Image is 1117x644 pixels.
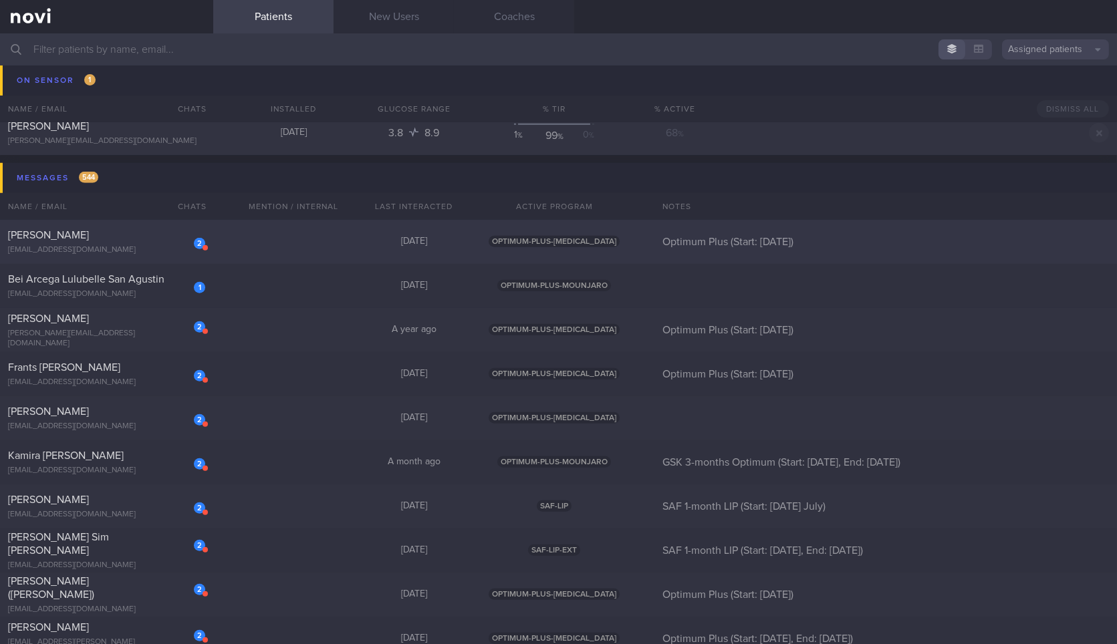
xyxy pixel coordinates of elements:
[8,377,205,387] div: [EMAIL_ADDRESS][DOMAIN_NAME]
[194,584,205,595] div: 2
[8,622,89,633] span: [PERSON_NAME]
[13,169,102,187] div: Messages
[634,126,715,140] div: 68
[354,280,474,292] div: [DATE]
[654,456,1117,469] div: GSK 3-months Optimum (Start: [DATE], End: [DATE])
[489,368,620,379] span: OPTIMUM-PLUS-[MEDICAL_DATA]
[194,630,205,641] div: 2
[570,129,595,142] div: 0
[8,121,89,132] span: [PERSON_NAME]
[537,500,572,512] span: SAF-LIP
[194,282,205,293] div: 1
[194,370,205,381] div: 2
[8,466,205,476] div: [EMAIL_ADDRESS][DOMAIN_NAME]
[654,235,1117,249] div: Optimum Plus (Start: [DATE])
[8,560,205,571] div: [EMAIL_ADDRESS][DOMAIN_NAME]
[8,313,89,324] span: [PERSON_NAME]
[194,502,205,514] div: 2
[194,540,205,551] div: 2
[517,132,523,139] sub: %
[489,633,620,644] span: OPTIMUM-PLUS-[MEDICAL_DATA]
[354,544,474,556] div: [DATE]
[354,368,474,380] div: [DATE]
[388,128,406,138] span: 3.8
[542,129,567,142] div: 99
[8,406,89,417] span: [PERSON_NAME]
[654,323,1117,337] div: Optimum Plus (Start: [DATE])
[557,133,564,141] sub: %
[8,245,205,255] div: [EMAIL_ADDRESS][DOMAIN_NAME]
[194,458,205,470] div: 2
[8,230,89,240] span: [PERSON_NAME]
[1002,39,1109,59] button: Assigned patients
[678,130,684,138] sub: %
[497,456,611,468] span: OPTIMUM-PLUS-MOUNJARO
[233,193,354,220] div: Mention / Internal
[8,494,89,505] span: [PERSON_NAME]
[354,500,474,512] div: [DATE]
[8,362,120,373] span: Frants [PERSON_NAME]
[528,544,580,556] span: SAF-LIP-EXT
[8,274,164,285] span: Bei Arcega Lulubelle San Agustin
[354,193,474,220] div: Last Interacted
[8,532,109,556] span: [PERSON_NAME] Sim [PERSON_NAME]
[654,544,1117,557] div: SAF 1-month LIP (Start: [DATE], End: [DATE])
[354,236,474,248] div: [DATE]
[489,236,620,247] span: OPTIMUM-PLUS-[MEDICAL_DATA]
[354,324,474,336] div: A year ago
[424,128,439,138] span: 8.9
[194,238,205,249] div: 2
[8,289,205,299] div: [EMAIL_ADDRESS][DOMAIN_NAME]
[497,280,611,291] span: OPTIMUM-PLUS-MOUNJARO
[654,588,1117,601] div: Optimum Plus (Start: [DATE])
[160,193,213,220] div: Chats
[474,193,634,220] div: Active Program
[489,589,620,600] span: OPTIMUM-PLUS-[MEDICAL_DATA]
[354,456,474,468] div: A month ago
[194,321,205,333] div: 2
[8,605,205,615] div: [EMAIL_ADDRESS][DOMAIN_NAME]
[79,172,98,183] span: 544
[654,500,1117,513] div: SAF 1-month LIP (Start: [DATE] July)
[8,136,205,146] div: [PERSON_NAME][EMAIL_ADDRESS][DOMAIN_NAME]
[514,129,539,142] div: 1
[489,412,620,424] span: OPTIMUM-PLUS-[MEDICAL_DATA]
[8,422,205,432] div: [EMAIL_ADDRESS][DOMAIN_NAME]
[8,329,205,349] div: [PERSON_NAME][EMAIL_ADDRESS][DOMAIN_NAME]
[354,412,474,424] div: [DATE]
[8,576,94,600] span: [PERSON_NAME] ([PERSON_NAME])
[489,324,620,335] span: OPTIMUM-PLUS-[MEDICAL_DATA]
[233,127,354,139] div: [DATE]
[654,193,1117,220] div: Notes
[589,132,594,139] sub: %
[8,450,124,461] span: Kamira [PERSON_NAME]
[354,589,474,601] div: [DATE]
[654,367,1117,381] div: Optimum Plus (Start: [DATE])
[194,414,205,426] div: 2
[8,510,205,520] div: [EMAIL_ADDRESS][DOMAIN_NAME]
